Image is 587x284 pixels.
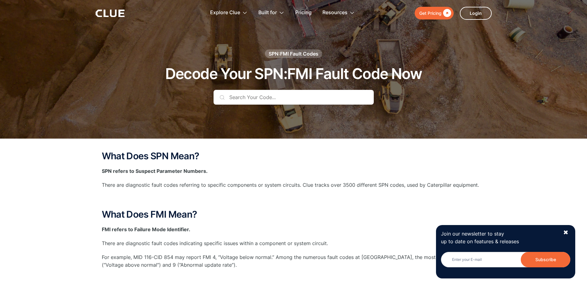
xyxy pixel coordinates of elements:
div: Resources [322,3,355,23]
input: Subscribe [521,252,570,267]
input: Search Your Code... [214,90,374,105]
div: SPN:FMI Fault Codes [269,50,318,57]
a: Pricing [295,3,312,23]
div: Resources [322,3,347,23]
div:  [442,9,451,17]
form: Newsletter [441,252,570,274]
h1: Decode Your SPN:FMI Fault Code Now [165,66,422,82]
div: Get Pricing [419,9,442,17]
div: Built for [258,3,277,23]
h2: What Does SPN Mean? [102,151,486,161]
div: ✖ [563,229,568,236]
div: Explore Clue [210,3,240,23]
a: Login [460,7,492,20]
div: Explore Clue [210,3,248,23]
div: Built for [258,3,284,23]
p: Join our newsletter to stay up to date on features & releases [441,230,557,245]
strong: SPN refers to Suspect Parameter Numbers. [102,168,208,174]
a: Get Pricing [415,7,454,19]
p: There are diagnostic fault codes indicating specific issues within a component or system circuit. [102,240,486,247]
h2: What Does FMI Mean? [102,209,486,219]
input: Enter your E-mail [441,252,570,267]
strong: FMI refers to Failure Mode Identifier. [102,226,190,232]
p: ‍ [102,275,486,283]
p: ‍ [102,195,486,203]
p: There are diagnostic fault codes referring to specific components or system circuits. Clue tracks... [102,181,486,189]
p: For example, MID 116-CID 854 may report FMI 4, “Voltage below normal.” Among the numerous fault c... [102,253,486,269]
